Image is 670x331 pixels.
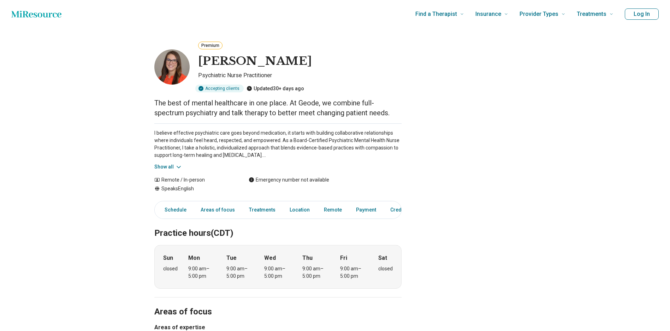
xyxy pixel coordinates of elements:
[154,129,402,159] p: I believe effective psychiatric care goes beyond medication, it starts with building collaborativ...
[264,254,276,262] strong: Wed
[302,265,330,280] div: 9:00 am – 5:00 pm
[577,9,606,19] span: Treatments
[154,163,182,171] button: Show all
[188,254,200,262] strong: Mon
[226,254,237,262] strong: Tue
[198,71,402,82] p: Psychiatric Nurse Practitioner
[285,203,314,217] a: Location
[378,254,387,262] strong: Sat
[198,54,312,69] h1: [PERSON_NAME]
[11,7,61,21] a: Home page
[188,265,215,280] div: 9:00 am – 5:00 pm
[163,265,178,272] div: closed
[340,265,367,280] div: 9:00 am – 5:00 pm
[625,8,659,20] button: Log In
[154,210,402,239] h2: Practice hours (CDT)
[386,203,421,217] a: Credentials
[264,265,291,280] div: 9:00 am – 5:00 pm
[154,245,402,289] div: When does the program meet?
[154,49,190,85] img: Carla Weismantel, Psychiatric Nurse Practitioner
[198,42,223,49] button: Premium
[195,85,244,92] div: Accepting clients
[196,203,239,217] a: Areas of focus
[340,254,347,262] strong: Fri
[226,265,254,280] div: 9:00 am – 5:00 pm
[320,203,346,217] a: Remote
[520,9,558,19] span: Provider Types
[163,254,173,262] strong: Sun
[302,254,313,262] strong: Thu
[154,289,402,318] h2: Areas of focus
[249,176,329,184] div: Emergency number not available
[378,265,393,272] div: closed
[154,185,235,192] div: Speaks English
[154,176,235,184] div: Remote / In-person
[415,9,457,19] span: Find a Therapist
[352,203,380,217] a: Payment
[245,203,280,217] a: Treatments
[475,9,501,19] span: Insurance
[247,85,304,92] div: Updated 30+ days ago
[156,203,191,217] a: Schedule
[154,98,402,118] p: The best of mental healthcare in one place. At Geode, we combine full-spectrum psychiatry and tal...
